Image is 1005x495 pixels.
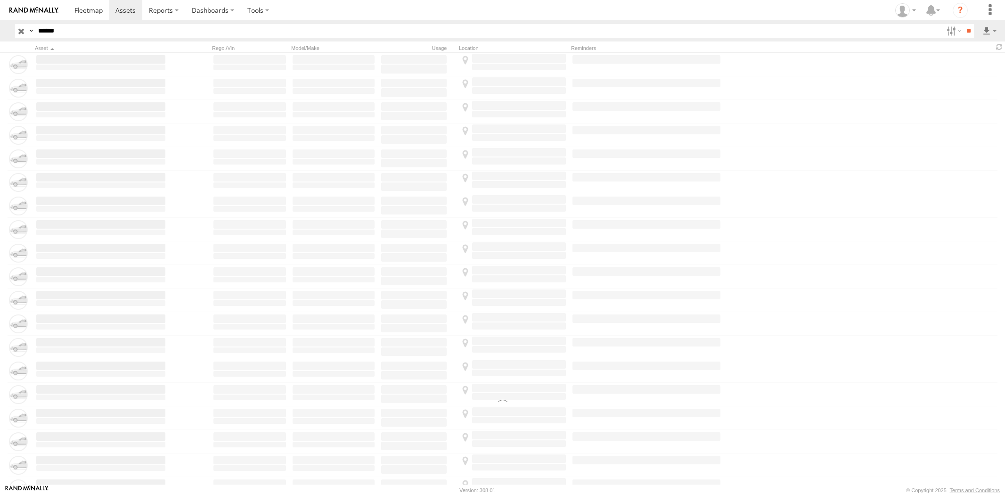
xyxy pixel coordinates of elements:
span: Refresh [994,42,1005,51]
div: Click to Sort [35,45,167,51]
div: Model/Make [291,45,376,51]
img: rand-logo.svg [9,7,58,14]
i: ? [953,3,968,18]
label: Export results as... [981,24,997,38]
div: Location [459,45,567,51]
label: Search Filter Options [943,24,963,38]
div: Version: 308.01 [459,487,495,493]
label: Search Query [27,24,35,38]
div: Victor Sanchez [892,3,919,17]
div: Reminders [571,45,722,51]
div: Usage [380,45,455,51]
a: Visit our Website [5,486,49,495]
div: © Copyright 2025 - [906,487,1000,493]
a: Terms and Conditions [950,487,1000,493]
div: Rego./Vin [212,45,287,51]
